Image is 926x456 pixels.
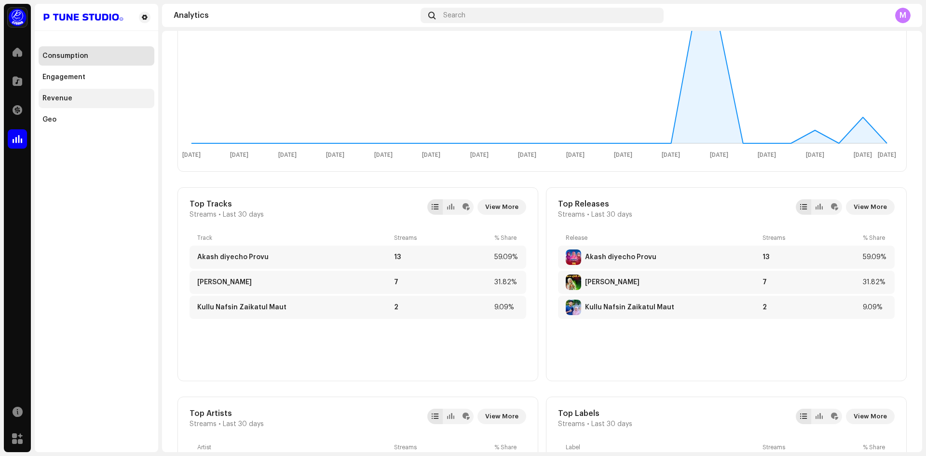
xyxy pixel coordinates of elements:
div: Revenue [42,95,72,102]
div: Akash diyecho Provu [585,253,656,261]
img: 1B487727-4892-449C-B3F8-21996ADE0865 [566,275,581,290]
div: Top Labels [558,409,632,418]
div: Streams [394,234,490,242]
span: View More [854,197,887,217]
span: • [218,420,221,428]
button: View More [477,409,526,424]
text: [DATE] [374,152,393,158]
div: Engagement [42,73,85,81]
span: • [587,420,589,428]
div: 31.82% [863,278,887,286]
text: [DATE] [230,152,248,158]
div: 9.09% [494,304,518,311]
div: 2 [394,304,490,311]
text: [DATE] [182,152,201,158]
re-m-nav-item: Consumption [39,46,154,66]
div: 7 [763,278,859,286]
text: [DATE] [326,152,344,158]
div: Streams [763,234,859,242]
div: Streams [394,443,490,451]
div: 9.09% [863,304,887,311]
div: Top Artists [190,409,264,418]
div: 31.82% [494,278,518,286]
div: Label [566,443,759,451]
div: Analytics [174,12,417,19]
text: [DATE] [806,152,824,158]
text: [DATE] [710,152,728,158]
text: [DATE] [614,152,632,158]
div: Jonom dukhini Ma [585,278,640,286]
text: [DATE] [422,152,440,158]
div: Artist [197,443,390,451]
span: Last 30 days [223,420,264,428]
div: 2 [763,304,859,311]
button: View More [477,199,526,215]
img: F0B82307-3851-4219-8751-B5C5112ABE31 [566,249,581,265]
span: Search [443,12,465,19]
button: View More [846,409,895,424]
re-m-nav-item: Revenue [39,89,154,108]
div: Streams [763,443,859,451]
span: Streams [558,211,585,219]
span: Last 30 days [591,211,632,219]
text: [DATE] [518,152,536,158]
re-m-nav-item: Engagement [39,68,154,87]
img: 4a01500c-8103-42f4-b7f9-01936f9e99d0 [42,12,123,23]
text: [DATE] [470,152,489,158]
button: View More [846,199,895,215]
div: 59.09% [863,253,887,261]
div: M [895,8,911,23]
div: Top Releases [558,199,632,209]
div: Kullu Nafsin Zaikatul Maut [197,304,286,311]
div: Geo [42,116,56,124]
text: [DATE] [278,152,297,158]
div: Jonom dukhini Ma [197,278,252,286]
div: % Share [494,234,518,242]
span: View More [854,407,887,426]
span: • [587,211,589,219]
span: Last 30 days [223,211,264,219]
div: % Share [863,443,887,451]
text: [DATE] [854,152,872,158]
text: [DATE] [662,152,680,158]
div: 7 [394,278,490,286]
re-m-nav-item: Geo [39,110,154,129]
div: 13 [763,253,859,261]
div: Top Tracks [190,199,264,209]
span: View More [485,197,518,217]
span: Streams [190,211,217,219]
div: % Share [494,443,518,451]
img: a1dd4b00-069a-4dd5-89ed-38fbdf7e908f [8,8,27,27]
span: • [218,211,221,219]
span: Streams [558,420,585,428]
div: Track [197,234,390,242]
div: Akash diyecho Provu [197,253,269,261]
div: 13 [394,253,490,261]
span: Streams [190,420,217,428]
span: View More [485,407,518,426]
text: [DATE] [878,152,896,158]
text: [DATE] [566,152,585,158]
div: Consumption [42,52,88,60]
span: Last 30 days [591,420,632,428]
div: Release [566,234,759,242]
img: 0D6F7DDD-963E-4C0E-959E-9EC81FEA5ECE [566,300,581,315]
div: % Share [863,234,887,242]
text: [DATE] [758,152,776,158]
div: Kullu Nafsin Zaikatul Maut [585,304,674,311]
div: 59.09% [494,253,518,261]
